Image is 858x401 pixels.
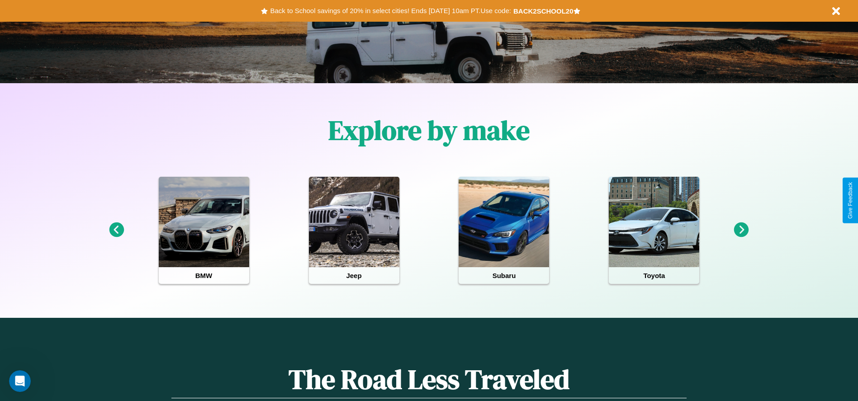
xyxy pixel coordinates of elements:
[268,5,513,17] button: Back to School savings of 20% in select cities! Ends [DATE] 10am PT.Use code:
[459,267,549,284] h4: Subaru
[309,267,399,284] h4: Jeep
[513,7,574,15] b: BACK2SCHOOL20
[328,112,530,149] h1: Explore by make
[159,267,249,284] h4: BMW
[9,370,31,392] iframe: Intercom live chat
[847,182,853,219] div: Give Feedback
[171,361,686,398] h1: The Road Less Traveled
[609,267,699,284] h4: Toyota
